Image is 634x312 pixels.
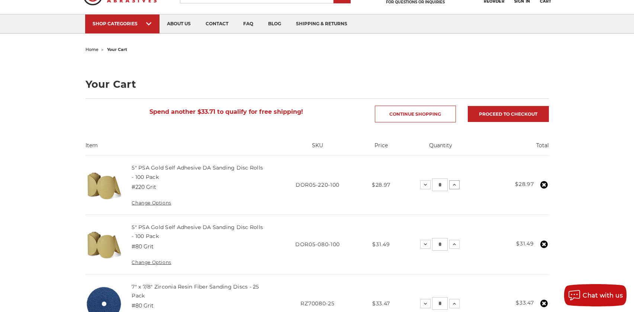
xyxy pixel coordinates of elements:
dd: #220 Grit [132,183,156,191]
th: SKU [273,142,362,155]
input: 5" PSA Gold Self Adhesive DA Sanding Disc Rolls - 100 Pack Quantity: [432,178,448,191]
div: SHOP CATEGORIES [93,21,152,26]
input: 5" PSA Gold Self Adhesive DA Sanding Disc Rolls - 100 Pack Quantity: [432,238,448,251]
dd: #80 Grit [132,243,154,251]
a: 5" PSA Gold Self Adhesive DA Sanding Disc Rolls - 100 Pack [132,224,263,239]
a: blog [261,15,289,33]
a: about us [160,15,198,33]
a: Proceed to checkout [468,106,549,122]
img: 5" Sticky Backed Sanding Discs on a roll [86,226,123,263]
th: Quantity [400,142,481,155]
span: Chat with us [583,292,623,299]
a: Continue Shopping [375,106,456,122]
span: your cart [107,47,127,52]
input: 7" x 7/8" Zirconia Resin Fiber Sanding Discs - 25 Pack Quantity: [432,297,448,310]
strong: $31.49 [516,240,534,247]
a: home [86,47,99,52]
a: shipping & returns [289,15,355,33]
dd: #80 Grit [132,302,154,310]
a: faq [236,15,261,33]
th: Total [481,142,548,155]
a: 7" x 7/8" Zirconia Resin Fiber Sanding Discs - 25 Pack [132,283,259,299]
th: Price [363,142,400,155]
span: DOR05-080-100 [295,241,340,248]
span: $31.49 [372,241,390,248]
a: Change Options [132,260,171,265]
span: $33.47 [372,300,390,307]
strong: $28.97 [515,181,534,187]
h1: Your Cart [86,79,549,89]
a: 5" PSA Gold Self Adhesive DA Sanding Disc Rolls - 100 Pack [132,164,263,180]
span: $28.97 [372,181,390,188]
a: Change Options [132,200,171,206]
th: Item [86,142,273,155]
strong: $33.47 [516,299,534,306]
button: Chat with us [564,284,627,306]
span: DOR05-220-100 [296,181,339,188]
a: contact [198,15,236,33]
span: RZ70080-25 [300,300,334,307]
img: 5" Sticky Backed Sanding Discs on a roll [86,167,123,204]
span: Spend another $33.71 to qualify for free shipping! [149,108,303,115]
